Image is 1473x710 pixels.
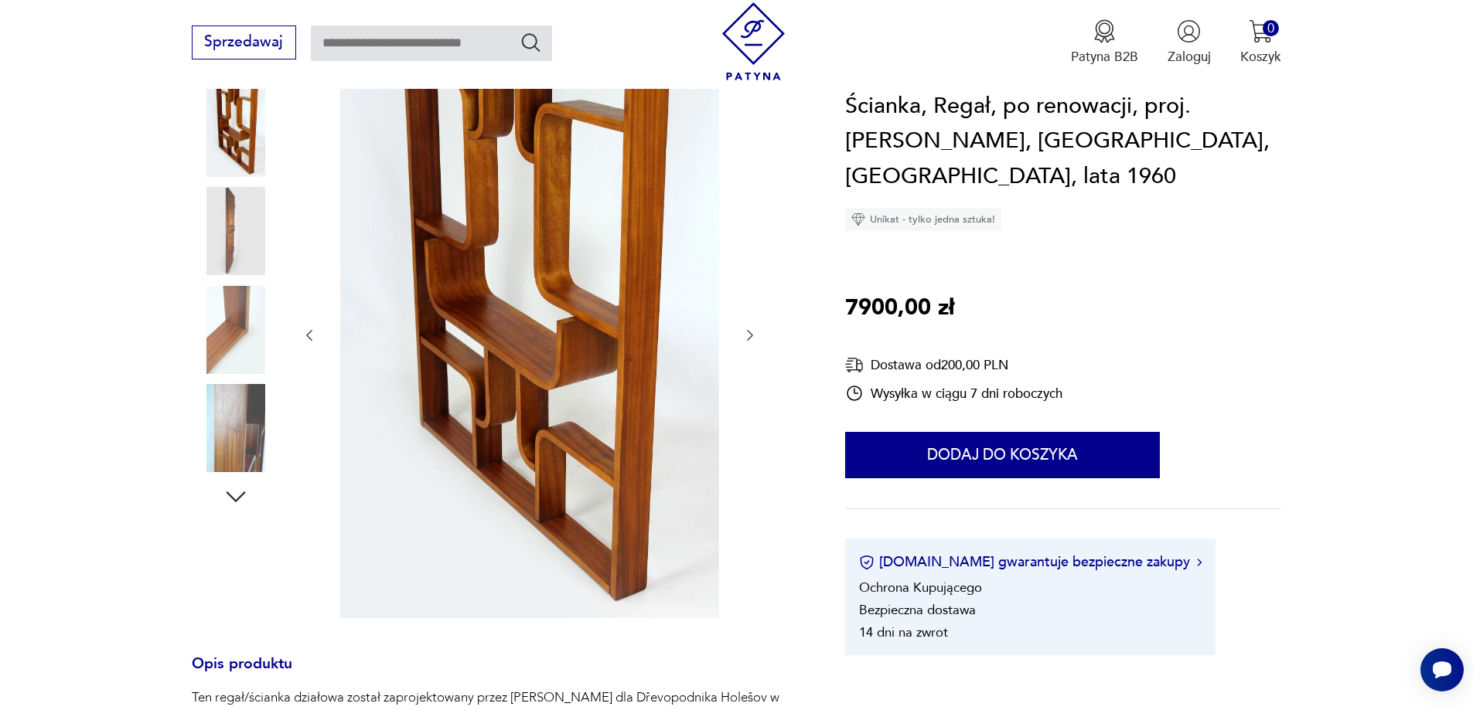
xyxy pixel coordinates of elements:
[845,385,1062,403] div: Wysyłka w ciągu 7 dni roboczych
[845,356,864,375] img: Ikona dostawy
[1168,19,1211,66] button: Zaloguj
[192,37,296,49] a: Sprzedawaj
[714,2,793,80] img: Patyna - sklep z meblami i dekoracjami vintage
[192,25,296,59] button: Sprzedawaj
[859,555,875,570] img: Ikona certyfikatu
[859,553,1202,572] button: [DOMAIN_NAME] gwarantuje bezpieczne zakupy
[192,658,801,689] h3: Opis produktu
[520,31,542,53] button: Szukaj
[1240,48,1281,66] p: Koszyk
[1263,20,1279,36] div: 0
[1071,48,1138,66] p: Patyna B2B
[1071,19,1138,66] button: Patyna B2B
[845,433,1160,479] button: Dodaj do koszyka
[192,89,280,177] img: Zdjęcie produktu Ścianka, Regał, po renowacji, proj. Ludvik Volak, Holesov, Czechy, lata 1960
[192,187,280,275] img: Zdjęcie produktu Ścianka, Regał, po renowacji, proj. Ludvik Volak, Holesov, Czechy, lata 1960
[859,624,948,642] li: 14 dni na zwrot
[1249,19,1273,43] img: Ikona koszyka
[845,291,954,327] p: 7900,00 zł
[192,384,280,472] img: Zdjęcie produktu Ścianka, Regał, po renowacji, proj. Ludvik Volak, Holesov, Czechy, lata 1960
[1168,48,1211,66] p: Zaloguj
[1093,19,1117,43] img: Ikona medalu
[845,209,1001,232] div: Unikat - tylko jedna sztuka!
[845,356,1062,375] div: Dostawa od 200,00 PLN
[859,602,976,620] li: Bezpieczna dostawa
[1240,19,1281,66] button: 0Koszyk
[1071,19,1138,66] a: Ikona medaluPatyna B2B
[336,50,724,618] img: Zdjęcie produktu Ścianka, Regał, po renowacji, proj. Ludvik Volak, Holesov, Czechy, lata 1960
[845,89,1281,195] h1: Ścianka, Regał, po renowacji, proj. [PERSON_NAME], [GEOGRAPHIC_DATA], [GEOGRAPHIC_DATA], lata 1960
[1197,559,1202,566] img: Ikona strzałki w prawo
[859,579,982,597] li: Ochrona Kupującego
[192,286,280,374] img: Zdjęcie produktu Ścianka, Regał, po renowacji, proj. Ludvik Volak, Holesov, Czechy, lata 1960
[1420,648,1464,691] iframe: Smartsupp widget button
[1177,19,1201,43] img: Ikonka użytkownika
[851,213,865,227] img: Ikona diamentu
